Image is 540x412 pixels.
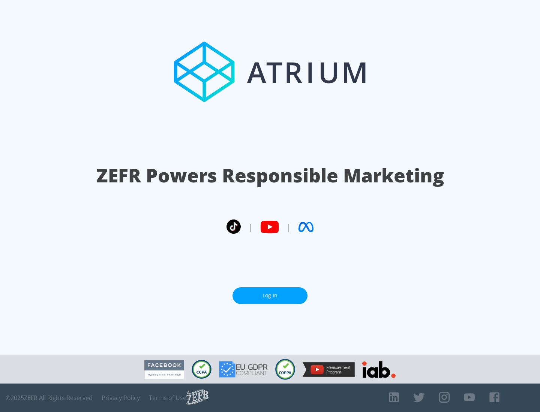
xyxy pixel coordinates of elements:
span: | [286,221,291,233]
a: Privacy Policy [102,394,140,402]
a: Terms of Use [149,394,186,402]
img: Facebook Marketing Partner [144,360,184,379]
img: YouTube Measurement Program [303,362,355,377]
a: Log In [232,287,307,304]
span: © 2025 ZEFR All Rights Reserved [6,394,93,402]
h1: ZEFR Powers Responsible Marketing [96,163,444,188]
img: CCPA Compliant [192,360,211,379]
img: IAB [362,361,396,378]
img: GDPR Compliant [219,361,268,378]
span: | [248,221,253,233]
img: COPPA Compliant [275,359,295,380]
